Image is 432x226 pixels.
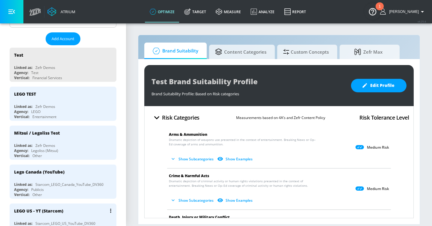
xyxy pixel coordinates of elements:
[31,70,38,75] div: Test
[14,208,63,214] div: LEGO US - YT (Starcom)
[169,173,209,178] span: Crime & Harmful Acts
[169,179,316,188] span: Dramatic depiction of criminal activity or human rights violations presented in the context of en...
[32,192,42,197] div: Other
[380,8,426,15] button: [PERSON_NAME]
[169,215,230,220] span: Death, Injury or Military Conflict
[14,91,36,97] div: LEGO TEST
[14,114,29,119] div: Vertical:
[283,45,329,59] span: Custom Concepts
[10,87,116,121] div: LEGO TESTLinked as:Zefr DemosAgency:LEGOVertical:Entertainment
[32,114,56,119] div: Entertainment
[35,143,55,148] div: Zefr Demos
[52,35,74,42] span: Add Account
[47,7,75,16] a: Atrium
[367,145,389,150] p: Medium Risk
[14,153,29,158] div: Vertical:
[14,187,28,192] div: Agency:
[359,113,409,122] h4: Risk Tolerance Level
[216,195,255,205] button: Show Examples
[10,165,116,199] div: Lego Canada (YouTube)Linked as:Starcom_LEGO_Canada_YouTube_DV360Agency:PublicisVertical:Other
[14,148,28,153] div: Agency:
[31,148,58,153] div: Legoliss (Mitsui)
[32,75,62,80] div: Financial Services
[169,154,216,164] button: Show Subcategories
[211,1,246,22] a: measure
[179,1,211,22] a: Target
[236,114,325,121] p: Measurements based on 4A’s and Zefr Content Policy
[14,75,29,80] div: Vertical:
[35,65,55,70] div: Zefr Demos
[387,10,419,14] span: login as: casey.cohen@zefr.com
[14,104,32,109] div: Linked as:
[10,126,116,160] div: Mitsui / Legoliss TestLinked as:Zefr DemosAgency:Legoliss (Mitsui)Vertical:Other
[14,65,32,70] div: Linked as:
[14,182,32,187] div: Linked as:
[145,1,179,22] a: optimize
[364,3,381,20] button: Open Resource Center, 1 new notification
[351,79,406,92] button: Edit Profile
[363,82,394,89] span: Edit Profile
[10,48,116,82] div: TestLinked as:Zefr DemosAgency:TestVertical:Financial Services
[14,192,29,197] div: Vertical:
[149,111,202,125] button: Risk Categories
[14,130,60,136] div: Mitsui / Legoliss Test
[58,9,75,14] div: Atrium
[14,143,32,148] div: Linked as:
[151,88,345,97] div: Brand Suitability Profile: Based on Risk categories
[14,52,23,58] div: Test
[215,45,266,59] span: Content Categories
[35,104,55,109] div: Zefr Demos
[279,1,311,22] a: Report
[169,132,207,137] span: Arms & Ammunition
[35,182,103,187] div: Starcom_LEGO_Canada_YouTube_DV360
[162,113,199,122] h4: Risk Categories
[46,32,80,45] button: Add Account
[14,221,32,226] div: Linked as:
[169,195,216,205] button: Show Subcategories
[418,20,426,23] span: v 4.25.4
[14,169,64,175] div: Lego Canada (YouTube)
[31,109,40,114] div: LEGO
[379,6,381,14] div: 1
[31,187,44,192] div: Publicis
[346,45,391,59] span: Zefr Max
[216,154,255,164] button: Show Examples
[35,221,95,226] div: Starcom_LEGO_US_YouTube_DV360
[169,138,316,147] span: Dramatic depiction of weapons use presented in the context of entertainment. Breaking News or Op–...
[150,44,198,58] span: Brand Suitability
[14,109,28,114] div: Agency:
[246,1,279,22] a: Analyze
[32,153,42,158] div: Other
[14,70,28,75] div: Agency:
[367,186,389,191] p: Medium Risk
